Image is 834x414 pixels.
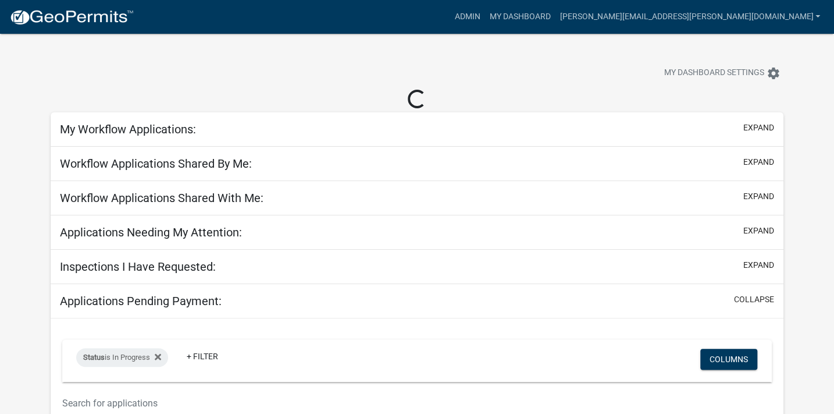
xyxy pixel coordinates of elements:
a: Admin [450,6,484,28]
a: + Filter [177,346,227,367]
h5: My Workflow Applications: [60,122,196,136]
span: Status [83,353,105,362]
a: My Dashboard [484,6,555,28]
button: expand [743,225,774,237]
span: My Dashboard Settings [664,66,764,80]
button: Columns [700,349,757,370]
i: settings [767,66,780,80]
button: My Dashboard Settingssettings [655,62,790,84]
h5: Inspections I Have Requested: [60,260,216,274]
h5: Applications Pending Payment: [60,294,222,308]
button: expand [743,156,774,168]
button: collapse [734,293,774,306]
button: expand [743,122,774,134]
h5: Applications Needing My Attention: [60,225,242,239]
button: expand [743,259,774,271]
div: is In Progress [76,348,168,367]
h5: Workflow Applications Shared By Me: [60,157,252,171]
h5: Workflow Applications Shared With Me: [60,191,263,205]
button: expand [743,190,774,203]
a: [PERSON_NAME][EMAIL_ADDRESS][PERSON_NAME][DOMAIN_NAME] [555,6,825,28]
